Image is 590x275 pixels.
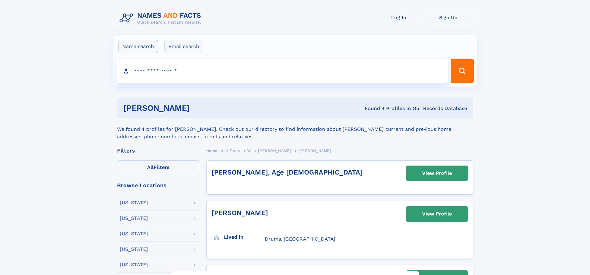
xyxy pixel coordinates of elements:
[123,104,278,112] h1: [PERSON_NAME]
[117,10,206,27] img: Logo Names and Facts
[247,147,251,154] a: W
[117,148,200,153] div: Filters
[147,164,154,170] span: All
[422,207,452,221] div: View Profile
[277,105,467,112] div: Found 4 Profiles In Our Records Database
[206,147,240,154] a: Names and Facts
[265,236,335,242] span: Drums, [GEOGRAPHIC_DATA]
[116,59,448,83] input: search input
[406,166,468,181] a: View Profile
[224,232,265,242] h3: Lived in
[120,231,148,236] div: [US_STATE]
[120,262,148,267] div: [US_STATE]
[247,149,251,153] span: W
[120,247,148,252] div: [US_STATE]
[424,10,473,25] a: Sign Up
[258,149,291,153] span: [PERSON_NAME]
[298,149,331,153] span: [PERSON_NAME]
[120,216,148,221] div: [US_STATE]
[117,183,200,188] div: Browse Locations
[374,10,424,25] a: Log In
[164,40,203,53] label: Email search
[258,147,291,154] a: [PERSON_NAME]
[117,160,200,175] label: Filters
[118,40,158,53] label: Name search
[451,59,474,83] button: Search Button
[212,168,363,176] a: [PERSON_NAME], Age [DEMOGRAPHIC_DATA]
[406,206,468,221] a: View Profile
[117,118,473,140] div: We found 4 profiles for [PERSON_NAME]. Check out our directory to find information about [PERSON_...
[212,209,268,217] a: [PERSON_NAME]
[422,166,452,180] div: View Profile
[120,200,148,205] div: [US_STATE]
